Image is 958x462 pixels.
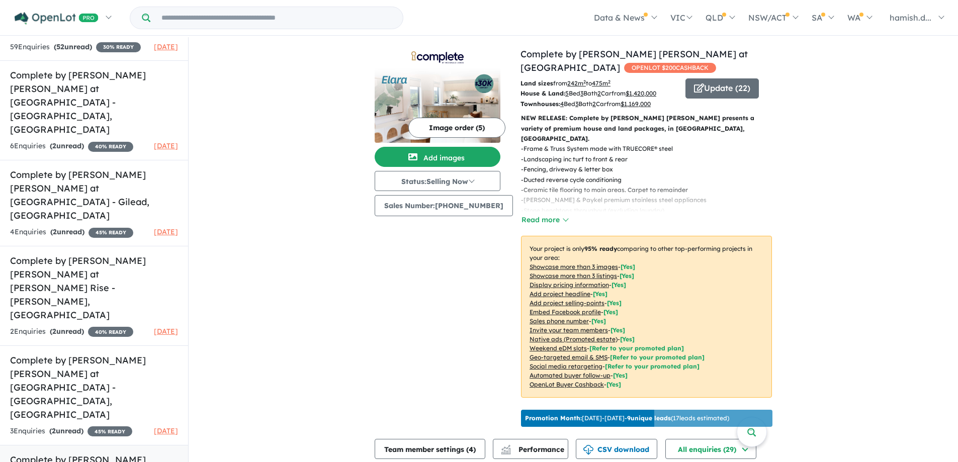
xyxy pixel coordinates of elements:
[520,79,553,87] b: Land sizes
[890,13,931,23] span: hamish.d...
[10,168,178,222] h5: Complete by [PERSON_NAME] [PERSON_NAME] at [GEOGRAPHIC_DATA] - Gilead , [GEOGRAPHIC_DATA]
[530,353,607,361] u: Geo-targeted email & SMS
[560,100,564,108] u: 4
[611,326,625,334] span: [ Yes ]
[530,308,601,316] u: Embed Facebook profile
[502,445,564,454] span: Performance
[375,195,513,216] button: Sales Number:[PHONE_NUMBER]
[583,79,586,84] sup: 2
[575,100,578,108] u: 3
[520,48,748,73] a: Complete by [PERSON_NAME] [PERSON_NAME] at [GEOGRAPHIC_DATA]
[521,206,780,216] p: - Stone benchtops throughout (excluding laundry)
[591,317,606,325] span: [ Yes ]
[626,89,656,97] u: $ 1,420,000
[52,327,56,336] span: 2
[10,41,141,53] div: 59 Enquir ies
[607,299,622,307] span: [ Yes ]
[521,185,780,195] p: - Ceramic tile flooring to main areas. Carpet to remainder
[10,254,178,322] h5: Complete by [PERSON_NAME] [PERSON_NAME] at [PERSON_NAME] Rise - [PERSON_NAME] , [GEOGRAPHIC_DATA]
[50,327,84,336] strong: ( unread)
[154,42,178,51] span: [DATE]
[565,89,569,97] u: 5
[521,214,568,226] button: Read more
[530,326,608,334] u: Invite your team members
[96,42,141,52] span: 30 % READY
[593,290,607,298] span: [ Yes ]
[624,63,716,73] span: OPENLOT $ 200 CASHBACK
[154,227,178,236] span: [DATE]
[584,245,617,252] b: 95 % ready
[50,141,84,150] strong: ( unread)
[521,175,780,185] p: - Ducted reverse cycle conditioning
[10,226,133,238] div: 4 Enquir ies
[501,445,510,450] img: line-chart.svg
[605,362,700,370] span: [Refer to your promoted plan]
[501,448,511,454] img: bar-chart.svg
[520,99,678,109] p: Bed Bath Car from
[56,42,64,51] span: 52
[521,236,772,398] p: Your project is only comparing to other top-performing projects in your area: - - - - - - - - - -...
[520,100,560,108] b: Townhouses:
[521,144,780,154] p: - Frame & Truss System made with TRUECORE® steel
[49,426,83,435] strong: ( unread)
[665,439,756,459] button: All enquiries (29)
[54,42,92,51] strong: ( unread)
[375,47,500,143] a: Complete by McDonald Jones at Elara - Marsden Park LogoComplete by McDonald Jones at Elara - Mars...
[88,327,133,337] span: 40 % READY
[613,372,628,379] span: [Yes]
[88,142,133,152] span: 40 % READY
[530,372,611,379] u: Automated buyer follow-up
[530,362,602,370] u: Social media retargeting
[50,227,84,236] strong: ( unread)
[375,171,500,191] button: Status:Selling Now
[597,89,601,97] u: 2
[612,281,626,289] span: [ Yes ]
[627,414,671,422] b: 9 unique leads
[606,381,621,388] span: [Yes]
[621,100,651,108] u: $ 1,169,000
[525,414,729,423] p: [DATE] - [DATE] - ( 17 leads estimated)
[530,281,609,289] u: Display pricing information
[52,141,56,150] span: 2
[530,317,589,325] u: Sales phone number
[520,89,565,97] b: House & Land:
[576,439,657,459] button: CSV download
[521,195,780,205] p: - [PERSON_NAME] & Paykel premium stainless steel appliances
[620,335,635,343] span: [Yes]
[567,79,586,87] u: 242 m
[521,113,772,144] p: NEW RELEASE: Complete by [PERSON_NAME] [PERSON_NAME] presents a variety of premium house and land...
[586,79,611,87] span: to
[10,68,178,136] h5: Complete by [PERSON_NAME] [PERSON_NAME] at [GEOGRAPHIC_DATA] - [GEOGRAPHIC_DATA] , [GEOGRAPHIC_DATA]
[603,308,618,316] span: [ Yes ]
[375,147,500,167] button: Add images
[53,227,57,236] span: 2
[89,228,133,238] span: 45 % READY
[530,335,618,343] u: Native ads (Promoted estate)
[530,381,604,388] u: OpenLot Buyer Cashback
[620,272,634,280] span: [ Yes ]
[152,7,401,29] input: Try estate name, suburb, builder or developer
[583,445,593,455] img: download icon
[10,140,133,152] div: 6 Enquir ies
[10,425,132,437] div: 3 Enquir ies
[592,79,611,87] u: 475 m
[685,78,759,99] button: Update (22)
[530,299,604,307] u: Add project selling-points
[10,353,178,421] h5: Complete by [PERSON_NAME] [PERSON_NAME] at [GEOGRAPHIC_DATA] - [GEOGRAPHIC_DATA] , [GEOGRAPHIC_DATA]
[408,118,505,138] button: Image order (5)
[610,353,705,361] span: [Refer to your promoted plan]
[521,164,780,174] p: - Fencing, driveway & letter box
[580,89,583,97] u: 3
[154,426,178,435] span: [DATE]
[520,88,678,99] p: Bed Bath Car from
[379,51,496,63] img: Complete by McDonald Jones at Elara - Marsden Park Logo
[621,263,635,270] span: [ Yes ]
[608,79,611,84] sup: 2
[530,290,590,298] u: Add project headline
[52,426,56,435] span: 2
[521,154,780,164] p: - Landscaping inc turf to front & rear
[589,344,684,352] span: [Refer to your promoted plan]
[530,272,617,280] u: Showcase more than 3 listings
[493,439,568,459] button: Performance
[469,445,473,454] span: 4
